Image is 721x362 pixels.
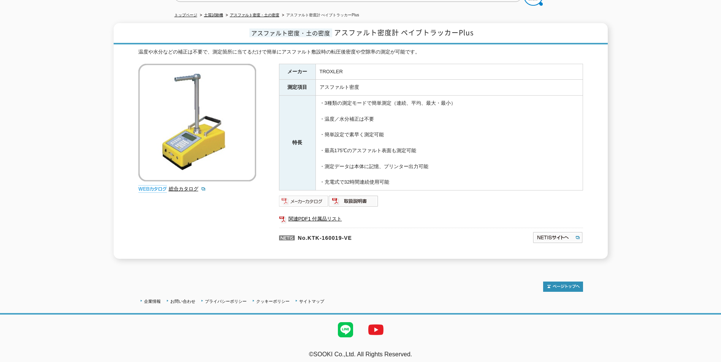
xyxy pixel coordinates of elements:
th: 測定項目 [279,80,315,96]
span: アスファルト密度計 ペイブトラッカーPlus [334,27,474,38]
a: トップページ [174,13,197,17]
a: 関連PDF1 付属品リスト [279,214,583,224]
td: ・3種類の測定モードで簡単測定（連続、平均、最大・最小） ・温度／水分補正は不要 ・簡単設定で素早く測定可能 ・最高175℃のアスファルト表面も測定可能 ・測定データは本体に記憶、プリンター出力... [315,96,583,190]
a: お問い合わせ [170,299,195,304]
th: メーカー [279,64,315,80]
img: トップページへ [543,282,583,292]
a: クッキーポリシー [256,299,290,304]
img: 取扱説明書 [329,195,379,207]
img: YouTube [361,315,391,345]
a: 企業情報 [144,299,161,304]
span: アスファルト密度・土の密度 [249,28,332,37]
td: アスファルト密度 [315,80,583,96]
a: アスファルト密度・土の密度 [230,13,279,17]
th: 特長 [279,96,315,190]
img: LINE [330,315,361,345]
p: No.KTK-160019-VE [279,228,459,246]
a: 取扱説明書 [329,200,379,206]
a: サイトマップ [299,299,324,304]
td: TROXLER [315,64,583,80]
div: 温度や水分などの補正は不要で、測定箇所に当てるだけで簡単にアスファルト敷設時の転圧後密度や空隙率の測定が可能です。 [138,48,583,56]
img: NETISサイトへ [532,231,583,244]
img: メーカーカタログ [279,195,329,207]
img: webカタログ [138,185,167,193]
li: アスファルト密度計 ぺイブトラッカーPlus [280,11,359,19]
a: メーカーカタログ [279,200,329,206]
a: 土質試験機 [204,13,223,17]
img: アスファルト密度計 ぺイブトラッカーPlus [138,64,256,181]
a: 総合カタログ [169,186,206,192]
a: プライバシーポリシー [205,299,247,304]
